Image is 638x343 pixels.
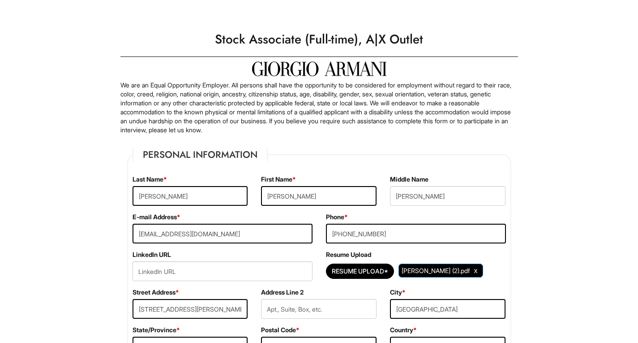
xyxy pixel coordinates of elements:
label: Resume Upload [326,250,371,259]
input: Street Address [133,299,248,319]
input: LinkedIn URL [133,261,313,281]
input: Last Name [133,186,248,206]
a: Clear Uploaded File [472,265,480,277]
label: Last Name [133,175,167,184]
legend: Personal Information [133,148,268,161]
label: Address Line 2 [261,288,304,297]
label: Country [390,326,417,334]
label: City [390,288,406,297]
input: Phone [326,224,506,243]
label: Phone [326,213,348,221]
img: Giorgio Armani [252,61,386,76]
label: State/Province [133,326,180,334]
label: First Name [261,175,296,184]
label: LinkedIn URL [133,250,171,259]
label: Middle Name [390,175,428,184]
p: We are an Equal Opportunity Employer. All persons shall have the opportunity to be considered for... [120,81,518,135]
label: Street Address [133,288,179,297]
input: Apt., Suite, Box, etc. [261,299,377,319]
input: E-mail Address [133,224,313,243]
button: Resume Upload*Resume Upload* [326,264,394,279]
input: City [390,299,505,319]
span: [PERSON_NAME] (2).pdf [402,267,470,274]
label: Postal Code [261,326,300,334]
label: E-mail Address [133,213,180,221]
input: First Name [261,186,377,206]
h1: Stock Associate (Full-time), A|X Outlet [116,27,522,52]
input: Middle Name [390,186,505,206]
